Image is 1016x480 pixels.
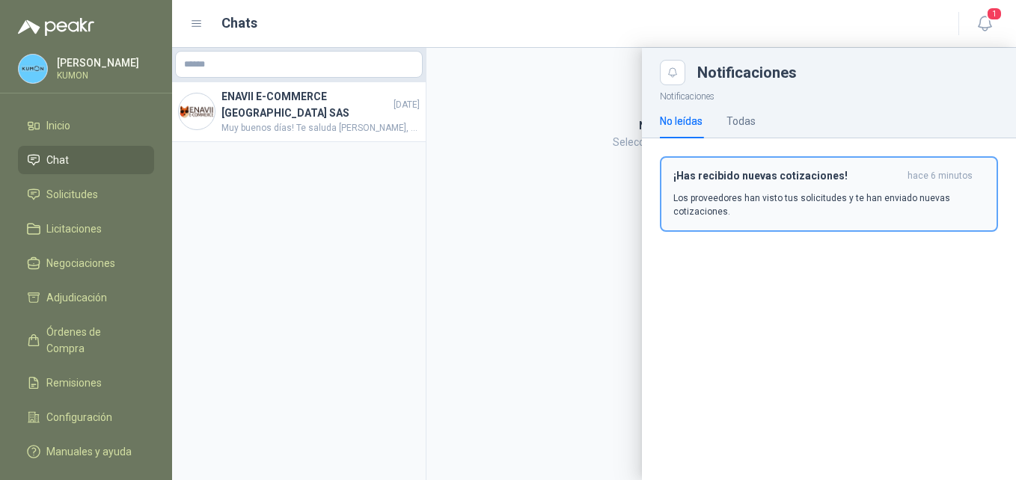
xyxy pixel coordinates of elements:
button: ¡Has recibido nuevas cotizaciones!hace 6 minutos Los proveedores han visto tus solicitudes y te h... [660,156,998,232]
span: Configuración [46,409,112,425]
a: Remisiones [18,369,154,397]
p: KUMON [57,71,150,80]
a: Negociaciones [18,249,154,277]
img: Company Logo [19,55,47,83]
span: Solicitudes [46,186,98,203]
a: Manuales y ayuda [18,437,154,466]
span: Chat [46,152,69,168]
p: [PERSON_NAME] [57,58,150,68]
span: hace 6 minutos [908,170,973,182]
a: Adjudicación [18,283,154,312]
span: Remisiones [46,375,102,391]
a: Configuración [18,403,154,431]
button: 1 [971,10,998,37]
p: Los proveedores han visto tus solicitudes y te han enviado nuevas cotizaciones. [673,191,985,218]
div: Notificaciones [697,65,998,80]
span: Negociaciones [46,255,115,271]
span: Adjudicación [46,289,107,306]
span: 1 [986,7,1003,21]
span: Inicio [46,117,70,134]
span: Licitaciones [46,221,102,237]
a: Licitaciones [18,215,154,243]
div: No leídas [660,113,703,129]
a: Chat [18,146,154,174]
a: Inicio [18,111,154,140]
span: Órdenes de Compra [46,324,140,357]
a: Solicitudes [18,180,154,209]
img: Logo peakr [18,18,94,36]
a: Órdenes de Compra [18,318,154,363]
h1: Chats [221,13,257,34]
h3: ¡Has recibido nuevas cotizaciones! [673,170,902,182]
button: Close [660,60,685,85]
div: Todas [726,113,756,129]
p: Notificaciones [642,85,1016,104]
span: Manuales y ayuda [46,443,132,460]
